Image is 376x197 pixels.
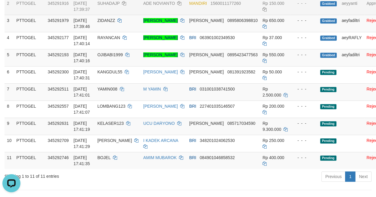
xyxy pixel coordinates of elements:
span: Copy 348201024062530 to clipboard [200,138,235,143]
td: PTTOGEL [14,32,45,49]
a: [PERSON_NAME] [143,69,178,74]
span: LOMBANG123 [97,104,125,109]
span: Pending [320,121,336,126]
span: 345292193 [48,52,69,57]
td: PTTOGEL [14,152,45,169]
span: Copy 0895806398810 to clipboard [227,18,258,23]
div: - - - [293,120,315,126]
a: ADE NOVIANTO [143,1,175,6]
span: BOJEL [97,155,111,160]
span: BRI [189,87,196,91]
span: Copy 1560011177260 to clipboard [211,1,241,6]
td: 9 [5,118,14,135]
a: 1 [345,171,355,182]
div: - - - [293,86,315,92]
div: - - - [293,17,315,23]
td: PTTOGEL [14,83,45,100]
a: Previous [321,171,345,182]
a: Next [355,171,371,182]
span: [DATE] 17:41:35 [74,155,90,166]
td: PTTOGEL [14,135,45,152]
span: BRI [189,155,196,160]
a: [PERSON_NAME] [143,52,178,57]
span: Pending [320,104,336,109]
span: Copy 084901046858532 to clipboard [200,155,235,160]
a: UCU DARYONO [143,121,175,126]
td: aeyfadiltri [339,15,364,32]
span: 345292557 [48,104,69,109]
td: 11 [5,152,14,169]
span: [PERSON_NAME] [97,138,132,143]
span: BRI [189,104,196,109]
span: [DATE] 17:40:14 [74,35,90,46]
div: - - - [293,137,315,143]
td: 7 [5,83,14,100]
span: Grabbed [320,1,337,6]
span: [PERSON_NAME] [189,69,224,74]
td: 5 [5,49,14,66]
span: 345292511 [48,87,69,91]
span: [DATE] 17:39:46 [74,18,90,29]
span: Rp 2.500.000 [262,87,281,97]
span: Rp 400.000 [262,155,284,160]
span: Pending [320,138,336,143]
span: RAYANCAN [97,35,120,40]
div: - - - [293,35,315,41]
div: - - - [293,0,315,6]
div: - - - [293,69,315,75]
span: ZIDANZZ [97,18,115,23]
td: PTTOGEL [14,118,45,135]
div: Showing 1 to 11 of 11 entries [5,171,152,179]
span: Copy 227401035146507 to clipboard [200,104,235,109]
div: - - - [293,155,315,161]
span: [DATE] 17:40:16 [74,52,90,63]
span: Rp 150.000 [262,1,284,6]
td: 3 [5,15,14,32]
a: [PERSON_NAME] [143,104,178,109]
span: [DATE] 17:39:37 [74,1,90,12]
div: - - - [293,52,315,58]
a: [PERSON_NAME] [143,35,178,40]
span: 345292746 [48,155,69,160]
span: KANGDUL55 [97,69,122,74]
span: Grabbed [320,53,337,58]
span: 345291979 [48,18,69,23]
span: Copy 031001038741500 to clipboard [200,87,235,91]
span: [DATE] 17:41:07 [74,104,90,115]
td: PTTOGEL [14,49,45,66]
span: Pending [320,155,336,161]
span: KELASER123 [97,121,124,126]
span: YAMIN008 [97,87,117,91]
span: Rp 9.300.000 [262,121,281,132]
td: PTTOGEL [14,15,45,32]
td: aeyRAFLY [339,32,364,49]
span: [DATE] 17:40:31 [74,69,90,80]
span: Pending [320,70,336,75]
span: Rp 200.000 [262,104,284,109]
span: BRI [189,35,196,40]
span: 345291916 [48,1,69,6]
span: [PERSON_NAME] [189,52,224,57]
span: 345292709 [48,138,69,143]
span: 345292177 [48,35,69,40]
span: Rp 50.000 [262,69,282,74]
span: [PERSON_NAME] [189,18,224,23]
span: Rp 37.000 [262,35,282,40]
td: aeyfadiltri [339,49,364,66]
span: [PERSON_NAME] [189,121,224,126]
span: Rp 650.000 [262,18,284,23]
span: Copy 063901002349530 to clipboard [200,35,235,40]
a: AMIM MUBAROK [143,155,177,160]
span: [DATE] 17:41:29 [74,138,90,149]
span: Grabbed [320,18,337,23]
span: BRI [189,138,196,143]
span: 345292300 [48,69,69,74]
span: Rp 250.000 [262,138,284,143]
span: [DATE] 17:41:19 [74,121,90,132]
span: Copy 0895423477563 to clipboard [227,52,258,57]
span: Pending [320,87,336,92]
a: [PERSON_NAME] [143,18,178,23]
span: Grabbed [320,35,337,41]
span: MANDIRI [189,1,207,6]
td: PTTOGEL [14,100,45,118]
